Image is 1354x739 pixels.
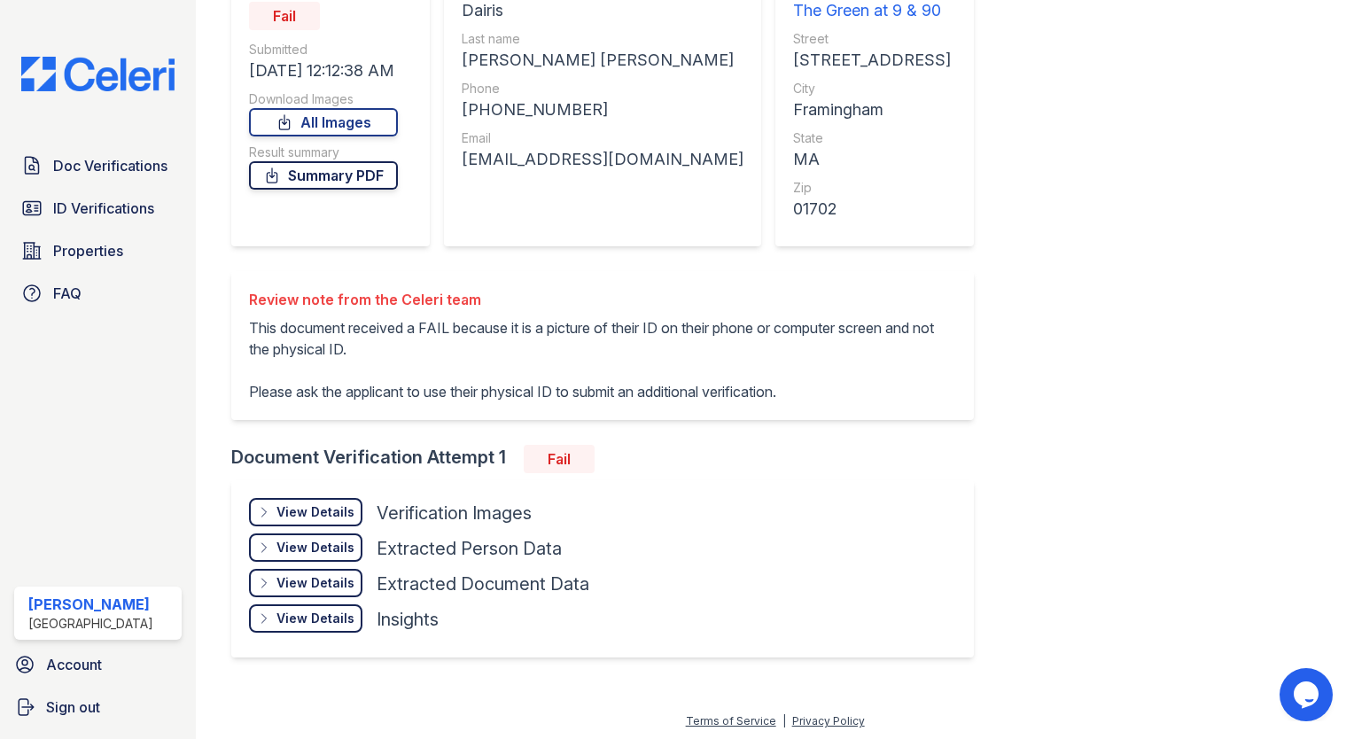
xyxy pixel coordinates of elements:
[14,148,182,183] a: Doc Verifications
[53,198,154,219] span: ID Verifications
[7,647,189,682] a: Account
[793,147,951,172] div: MA
[793,30,951,48] div: Street
[249,144,398,161] div: Result summary
[276,539,354,556] div: View Details
[793,129,951,147] div: State
[793,80,951,97] div: City
[793,48,951,73] div: [STREET_ADDRESS]
[249,2,320,30] div: Fail
[249,161,398,190] a: Summary PDF
[249,317,956,402] p: This document received a FAIL because it is a picture of their ID on their phone or computer scre...
[231,445,988,473] div: Document Verification Attempt 1
[524,445,595,473] div: Fail
[462,48,743,73] div: [PERSON_NAME] [PERSON_NAME]
[462,30,743,48] div: Last name
[28,594,153,615] div: [PERSON_NAME]
[793,97,951,122] div: Framingham
[462,129,743,147] div: Email
[686,714,776,727] a: Terms of Service
[377,607,439,632] div: Insights
[462,80,743,97] div: Phone
[14,191,182,226] a: ID Verifications
[782,714,786,727] div: |
[14,276,182,311] a: FAQ
[276,574,354,592] div: View Details
[7,689,189,725] a: Sign out
[249,58,398,83] div: [DATE] 12:12:38 AM
[377,572,589,596] div: Extracted Document Data
[249,108,398,136] a: All Images
[249,289,956,310] div: Review note from the Celeri team
[46,654,102,675] span: Account
[46,696,100,718] span: Sign out
[377,501,532,525] div: Verification Images
[793,197,951,222] div: 01702
[1280,668,1336,721] iframe: chat widget
[276,610,354,627] div: View Details
[377,536,562,561] div: Extracted Person Data
[792,714,865,727] a: Privacy Policy
[28,615,153,633] div: [GEOGRAPHIC_DATA]
[276,503,354,521] div: View Details
[14,233,182,268] a: Properties
[793,179,951,197] div: Zip
[249,41,398,58] div: Submitted
[462,147,743,172] div: [EMAIL_ADDRESS][DOMAIN_NAME]
[249,90,398,108] div: Download Images
[53,283,82,304] span: FAQ
[462,97,743,122] div: [PHONE_NUMBER]
[53,240,123,261] span: Properties
[53,155,167,176] span: Doc Verifications
[7,57,189,91] img: CE_Logo_Blue-a8612792a0a2168367f1c8372b55b34899dd931a85d93a1a3d3e32e68fde9ad4.png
